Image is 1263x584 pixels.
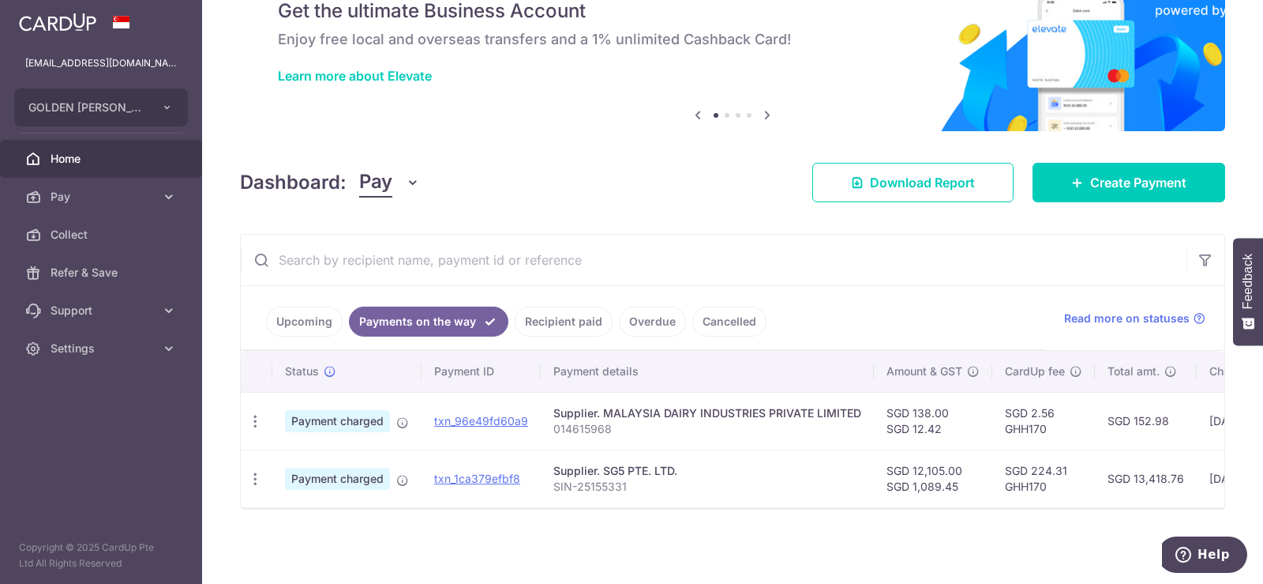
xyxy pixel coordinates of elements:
[14,89,188,126] button: GOLDEN [PERSON_NAME] MARKETING
[1095,392,1197,450] td: SGD 152.98
[692,307,766,337] a: Cancelled
[1095,450,1197,507] td: SGD 13,418.76
[359,168,420,198] button: Pay
[285,364,319,379] span: Status
[434,414,528,428] a: txn_96e49fd60a9
[240,168,347,197] h4: Dashboard:
[874,450,992,507] td: SGD 12,105.00 SGD 1,089.45
[25,55,177,71] p: [EMAIL_ADDRESS][DOMAIN_NAME]
[553,479,861,495] p: SIN-25155331
[285,468,390,490] span: Payment charged
[278,68,432,84] a: Learn more about Elevate
[1090,173,1186,192] span: Create Payment
[51,151,155,167] span: Home
[1033,163,1225,202] a: Create Payment
[553,463,861,479] div: Supplier. SG5 PTE. LTD.
[266,307,343,337] a: Upcoming
[992,450,1095,507] td: SGD 224.31 GHH170
[51,341,155,356] span: Settings
[1064,311,1205,326] a: Read more on statuses
[241,235,1186,285] input: Search by recipient name, payment id or reference
[812,163,1014,202] a: Download Report
[992,392,1095,450] td: SGD 2.56 GHH170
[434,472,520,485] a: txn_1ca379efbf8
[1162,537,1247,576] iframe: Opens a widget where you can find more information
[1233,238,1263,345] button: Feedback - Show survey
[285,410,390,432] span: Payment charged
[870,173,975,192] span: Download Report
[1107,364,1160,379] span: Total amt.
[619,307,686,337] a: Overdue
[28,100,145,115] span: GOLDEN [PERSON_NAME] MARKETING
[349,307,508,337] a: Payments on the way
[874,392,992,450] td: SGD 138.00 SGD 12.42
[51,265,155,281] span: Refer & Save
[541,351,874,392] th: Payment details
[278,30,1187,49] h6: Enjoy free local and overseas transfers and a 1% unlimited Cashback Card!
[553,421,861,437] p: 014615968
[51,189,155,205] span: Pay
[359,168,392,198] span: Pay
[422,351,541,392] th: Payment ID
[1241,254,1255,309] span: Feedback
[553,405,861,421] div: Supplier. MALAYSIA DAIRY INDUSTRIES PRIVATE LIMITED
[19,13,96,32] img: CardUp
[1005,364,1065,379] span: CardUp fee
[515,307,613,337] a: Recipient paid
[1064,311,1190,326] span: Read more on statuses
[886,364,962,379] span: Amount & GST
[51,303,155,318] span: Support
[51,227,155,243] span: Collect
